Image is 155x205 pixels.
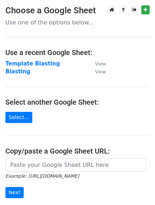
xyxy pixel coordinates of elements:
small: View [95,69,106,74]
h3: Choose a Google Sheet [5,5,150,16]
small: View [95,61,106,67]
input: Next [5,187,24,198]
h4: Copy/paste a Google Sheet URL: [5,147,150,155]
h4: Use a recent Google Sheet: [5,48,150,57]
a: Select... [5,112,32,123]
p: Use one of the options below... [5,19,150,26]
a: Template Blasting [5,60,60,67]
input: Paste your Google Sheet URL here [5,158,146,172]
a: Blasting [5,68,30,75]
small: Example: [URL][DOMAIN_NAME] [5,173,79,179]
a: View [88,68,106,75]
a: View [88,60,106,67]
h4: Select another Google Sheet: [5,98,150,106]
